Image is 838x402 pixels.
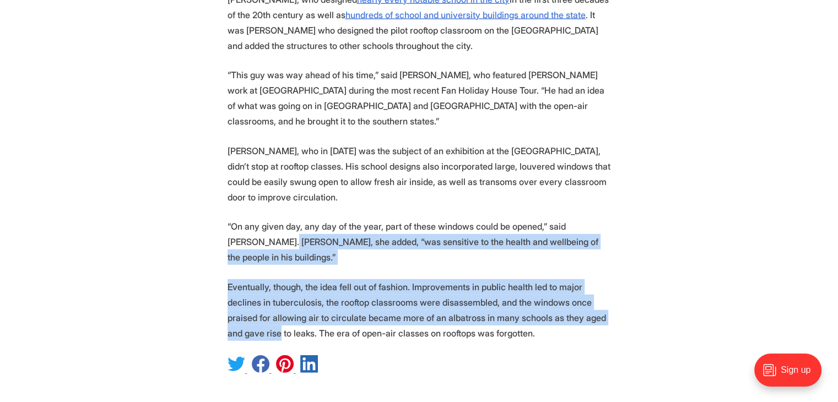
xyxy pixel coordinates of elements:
[228,279,611,341] p: Eventually, though, the idea fell out of fashion. Improvements in public health led to major decl...
[228,67,611,129] p: “This guy was way ahead of his time,” said [PERSON_NAME], who featured [PERSON_NAME] work at [GEO...
[345,9,586,20] a: hundreds of school and university buildings around the state
[228,219,611,265] p: “On any given day, any day of the year, part of these windows could be opened,” said [PERSON_NAME...
[745,348,838,402] iframe: portal-trigger
[228,143,611,205] p: [PERSON_NAME], who in [DATE] was the subject of an exhibition at the [GEOGRAPHIC_DATA], didn’t st...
